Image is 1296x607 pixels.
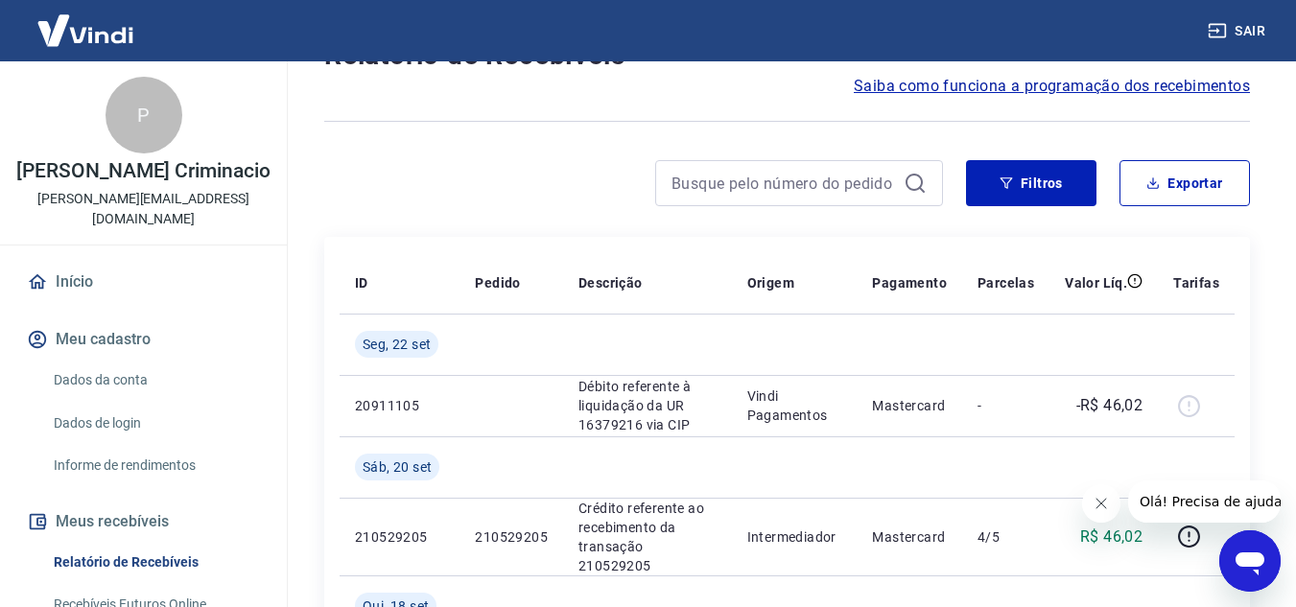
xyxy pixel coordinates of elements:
iframe: Mensagem da empresa [1128,480,1281,523]
p: Intermediador [747,527,842,547]
a: Informe de rendimentos [46,446,264,485]
a: Dados de login [46,404,264,443]
span: Sáb, 20 set [363,457,432,477]
p: [PERSON_NAME] Criminacio [16,161,271,181]
input: Busque pelo número do pedido [672,169,896,198]
p: Parcelas [978,273,1034,292]
a: Saiba como funciona a programação dos recebimentos [854,75,1250,98]
p: [PERSON_NAME][EMAIL_ADDRESS][DOMAIN_NAME] [15,189,271,229]
a: Relatório de Recebíveis [46,543,264,582]
button: Sair [1204,13,1273,49]
a: Dados da conta [46,361,264,400]
p: 210529205 [355,527,444,547]
p: Débito referente à liquidação da UR 16379216 via CIP [578,377,717,434]
div: P [106,77,182,153]
p: Descrição [578,273,643,292]
span: Olá! Precisa de ajuda? [12,13,161,29]
p: 4/5 [978,527,1034,547]
p: Pagamento [872,273,947,292]
button: Meus recebíveis [23,501,264,543]
button: Meu cadastro [23,318,264,361]
p: Vindi Pagamentos [747,386,842,425]
p: Crédito referente ao recebimento da transação 210529205 [578,499,717,575]
p: Tarifas [1173,273,1219,292]
button: Exportar [1119,160,1250,206]
button: Filtros [966,160,1096,206]
p: 210529205 [475,527,548,547]
p: Mastercard [872,396,947,415]
p: Valor Líq. [1065,273,1127,292]
span: Seg, 22 set [363,335,431,354]
p: Mastercard [872,527,947,547]
p: ID [355,273,368,292]
p: Origem [747,273,794,292]
p: -R$ 46,02 [1076,394,1143,417]
p: 20911105 [355,396,444,415]
p: R$ 46,02 [1080,525,1143,549]
p: Pedido [475,273,520,292]
a: Início [23,261,264,303]
img: Vindi [23,1,148,59]
p: - [978,396,1034,415]
iframe: Fechar mensagem [1082,484,1120,523]
iframe: Botão para abrir a janela de mensagens [1219,530,1281,592]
